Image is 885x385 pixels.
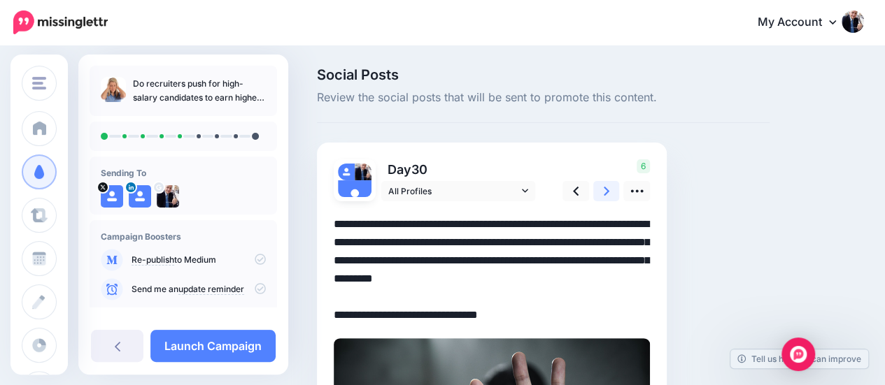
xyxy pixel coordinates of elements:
[355,164,371,180] img: AFdZucrKEuoQCMYjgyhj5Nvq4Wg1Gm5Pd5lD_fzQnukju14-W6OjKy9yWzuPD6K2LwBRXXDYP722OAQWZHAgpMpKVg-YKO9py...
[132,283,266,296] p: Send me an
[101,77,126,102] img: 9452dd1f36899060a5ec0dbaa9e12f12_thumb.jpg
[178,284,244,295] a: update reminder
[744,6,864,40] a: My Account
[730,349,868,368] a: Tell us how we can improve
[338,180,371,214] img: user_default_image.png
[101,231,266,242] h4: Campaign Boosters
[781,337,815,371] div: Open Intercom Messenger
[129,185,151,208] img: user_default_image.png
[381,159,537,180] p: Day
[32,77,46,89] img: menu.png
[411,162,427,177] span: 30
[132,254,174,266] a: Re-publish
[101,168,266,178] h4: Sending To
[133,77,266,105] p: Do recruiters push for high-salary candidates to earn higher fees?
[157,185,179,208] img: AFdZucrKEuoQCMYjgyhj5Nvq4Wg1Gm5Pd5lD_fzQnukju14-W6OjKy9yWzuPD6K2LwBRXXDYP722OAQWZHAgpMpKVg-YKO9py...
[381,181,535,201] a: All Profiles
[13,10,108,34] img: Missinglettr
[132,254,266,266] p: to Medium
[388,184,518,198] span: All Profiles
[637,159,650,173] span: 6
[317,68,770,82] span: Social Posts
[338,164,355,180] img: user_default_image.png
[317,89,770,107] span: Review the social posts that will be sent to promote this content.
[101,185,123,208] img: user_default_image.png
